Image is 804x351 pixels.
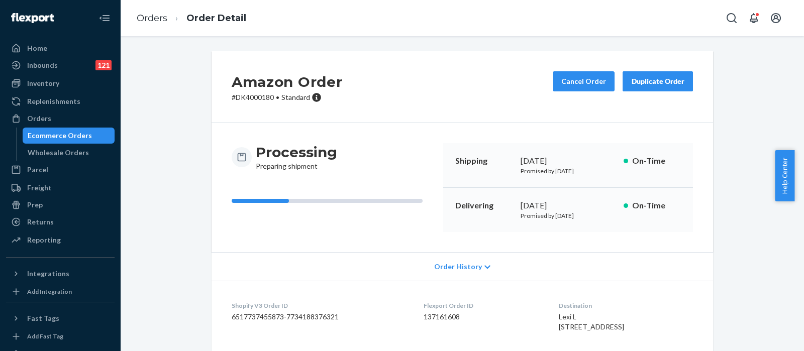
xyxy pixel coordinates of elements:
[27,200,43,210] div: Prep
[6,330,115,342] a: Add Fast Tag
[632,155,681,167] p: On-Time
[6,180,115,196] a: Freight
[23,128,115,144] a: Ecommerce Orders
[27,43,47,53] div: Home
[6,93,115,109] a: Replenishments
[256,143,337,171] div: Preparing shipment
[6,75,115,91] a: Inventory
[434,262,482,272] span: Order History
[95,60,112,70] div: 121
[6,310,115,326] button: Fast Tags
[559,312,624,331] span: Lexi L [STREET_ADDRESS]
[744,8,764,28] button: Open notifications
[740,321,794,346] iframe: Opens a widget where you can chat to one of our agents
[6,266,115,282] button: Integrations
[559,301,693,310] dt: Destination
[6,40,115,56] a: Home
[27,183,52,193] div: Freight
[94,8,115,28] button: Close Navigation
[424,301,542,310] dt: Flexport Order ID
[232,71,342,92] h2: Amazon Order
[28,148,89,158] div: Wholesale Orders
[27,313,59,323] div: Fast Tags
[256,143,337,161] h3: Processing
[27,165,48,175] div: Parcel
[27,113,51,124] div: Orders
[6,162,115,178] a: Parcel
[27,96,80,106] div: Replenishments
[276,93,279,101] span: •
[27,235,61,245] div: Reporting
[27,269,69,279] div: Integrations
[129,4,254,33] ol: breadcrumbs
[186,13,246,24] a: Order Detail
[553,71,615,91] button: Cancel Order
[6,286,115,298] a: Add Integration
[281,93,310,101] span: Standard
[521,200,616,211] div: [DATE]
[631,76,684,86] div: Duplicate Order
[766,8,786,28] button: Open account menu
[27,78,59,88] div: Inventory
[521,155,616,167] div: [DATE]
[455,200,513,211] p: Delivering
[455,155,513,167] p: Shipping
[6,110,115,127] a: Orders
[6,197,115,213] a: Prep
[232,312,408,322] dd: 6517737455873-7734188376321
[232,301,408,310] dt: Shopify V3 Order ID
[27,332,63,340] div: Add Fast Tag
[6,232,115,248] a: Reporting
[623,71,693,91] button: Duplicate Order
[6,57,115,73] a: Inbounds121
[23,145,115,161] a: Wholesale Orders
[27,217,54,227] div: Returns
[27,287,72,296] div: Add Integration
[521,211,616,220] p: Promised by [DATE]
[28,131,92,141] div: Ecommerce Orders
[424,312,542,322] dd: 137161608
[775,150,794,201] button: Help Center
[11,13,54,23] img: Flexport logo
[27,60,58,70] div: Inbounds
[137,13,167,24] a: Orders
[521,167,616,175] p: Promised by [DATE]
[722,8,742,28] button: Open Search Box
[632,200,681,211] p: On-Time
[232,92,342,102] p: # DK4000180
[6,214,115,230] a: Returns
